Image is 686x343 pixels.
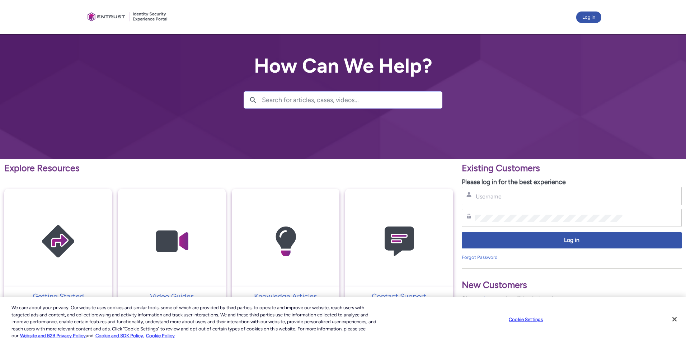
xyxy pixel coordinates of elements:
a: Forgot Password [462,255,498,260]
p: Video Guides [122,291,222,302]
a: Video Guides [118,291,226,302]
img: Getting Started [24,203,92,280]
p: Knowledge Articles [235,291,336,302]
p: New Customers [462,278,682,292]
p: Sign up and we'll be in touch [462,294,682,304]
p: Please log in for the best experience [462,177,682,187]
input: Username [475,193,622,200]
button: Close [667,311,682,327]
p: Contact Support [349,291,449,302]
button: Log in [462,232,682,248]
button: Cookie Settings [503,312,548,327]
a: Cookie and SDK Policy. [95,333,144,338]
p: Getting Started [8,291,108,302]
input: Search for articles, cases, videos... [262,92,442,108]
p: Explore Resources [4,161,453,175]
a: Cookie Policy [146,333,175,338]
a: Contact Support [345,291,453,302]
h2: How Can We Help? [244,55,442,77]
p: Existing Customers [462,161,682,175]
button: Log in [576,12,601,23]
img: Contact Support [365,203,433,280]
a: Getting Started [4,291,112,302]
img: Video Guides [138,203,206,280]
button: Search [244,92,262,108]
a: here [484,295,497,303]
a: Knowledge Articles [232,291,339,302]
div: We care about your privacy. Our website uses cookies and similar tools, some of which are provide... [11,304,377,339]
span: Log in [466,236,677,244]
a: More information about our cookie policy., opens in a new tab [20,333,86,338]
img: Knowledge Articles [252,203,320,280]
